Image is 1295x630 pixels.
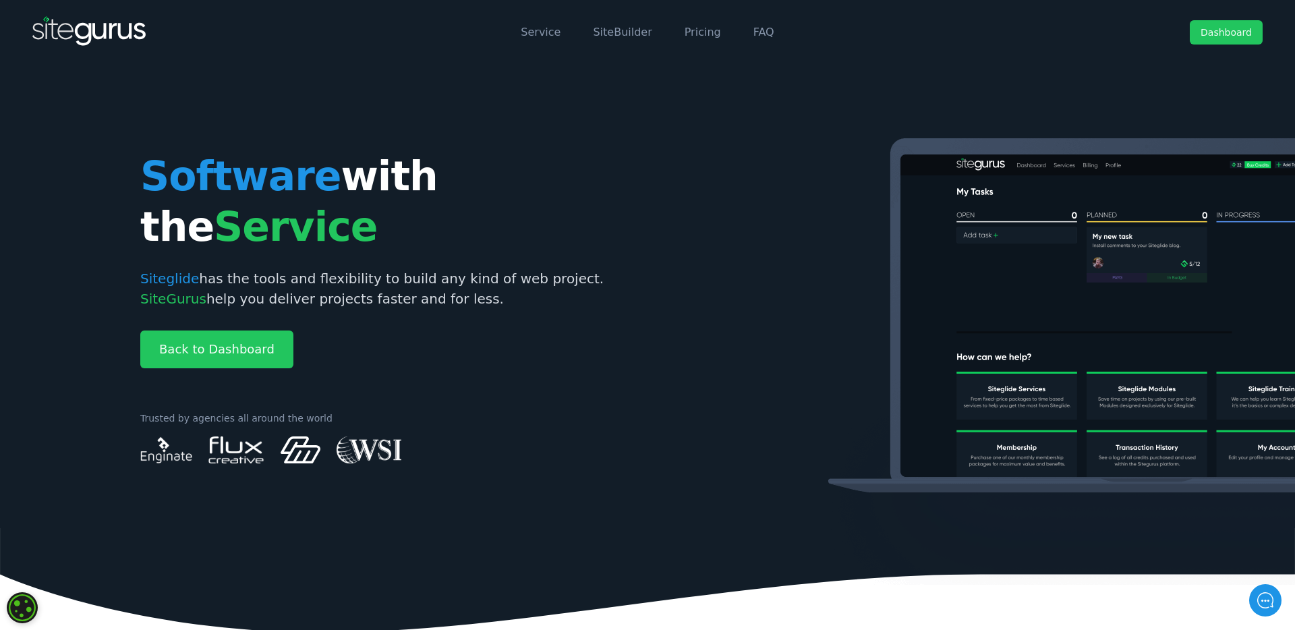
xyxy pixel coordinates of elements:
[140,268,637,309] p: has the tools and flexibility to build any kind of web project. help you deliver projects faster ...
[593,26,652,38] a: SiteBuilder
[140,152,341,200] span: Software
[7,592,38,623] div: Cookie consent button
[1190,20,1263,45] a: Dashboard
[521,26,560,38] a: Service
[20,107,250,128] h2: How can we help?
[140,151,637,252] h1: with the
[753,26,774,38] a: FAQ
[32,16,147,49] img: SiteGurus Logo
[56,467,80,478] span: Home
[685,26,721,38] a: Pricing
[87,161,162,171] span: New conversation
[21,152,249,179] button: New conversation
[214,203,377,250] span: Service
[20,22,98,43] img: Company Logo
[140,331,293,368] a: Back to Dashboard
[1249,584,1282,617] iframe: gist-messenger-bubble-iframe
[20,82,250,104] h1: Hello [PERSON_NAME]!
[140,291,206,307] span: SiteGurus
[140,270,199,287] span: Siteglide
[140,411,637,426] p: Trusted by agencies all around the world
[182,467,222,478] span: Messages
